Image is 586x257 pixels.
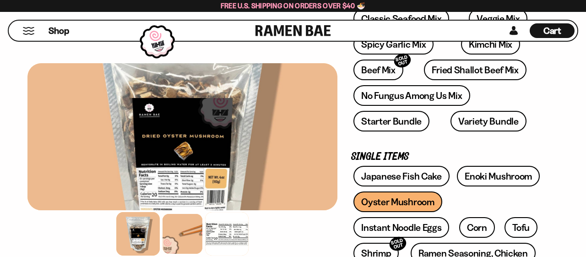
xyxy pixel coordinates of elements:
a: Enoki Mushroom [457,166,540,186]
p: Single Items [351,153,545,161]
a: No Fungus Among Us Mix [353,85,470,106]
a: Shop [49,23,69,38]
a: Beef MixSOLD OUT [353,60,403,80]
span: Cart [543,25,561,36]
a: Tofu [505,217,537,238]
a: Starter Bundle [353,111,429,131]
a: Corn [459,217,495,238]
a: Variety Bundle [450,111,526,131]
a: Fried Shallot Beef Mix [424,60,526,80]
a: Cart [530,21,575,41]
button: Mobile Menu Trigger [22,27,35,35]
a: Instant Noodle Eggs [353,217,449,238]
a: Japanese Fish Cake [353,166,450,186]
div: SOLD OUT [388,235,408,253]
div: SOLD OUT [392,52,412,70]
span: Free U.S. Shipping on Orders over $40 🍜 [221,1,366,10]
span: Shop [49,25,69,37]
